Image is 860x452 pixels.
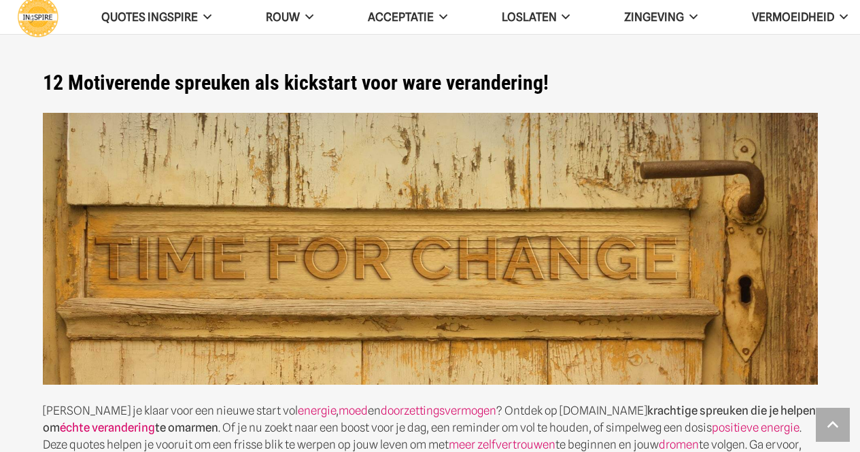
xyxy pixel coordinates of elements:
a: Terug naar top [816,408,850,442]
span: Zingeving [624,10,684,24]
a: energie [298,404,336,417]
a: échte verandering [60,421,155,434]
strong: krachtige spreuken die je helpen om te omarmen [43,404,816,434]
span: ROUW [266,10,300,24]
a: meer zelfvertrouwen [449,438,555,451]
a: moed [339,404,368,417]
a: doorzettingsvermogen [381,404,496,417]
a: dromen [659,438,699,451]
a: positieve energie [712,421,799,434]
span: QUOTES INGSPIRE [101,10,198,24]
h1: 12 Motiverende spreuken als kickstart voor ware verandering! [43,71,818,95]
span: VERMOEIDHEID [752,10,834,24]
span: Acceptatie [368,10,434,24]
img: Spreuken, wijsheden en quotes over Verandering en Motivatie - ingspire.nl [43,113,818,385]
span: Loslaten [502,10,557,24]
